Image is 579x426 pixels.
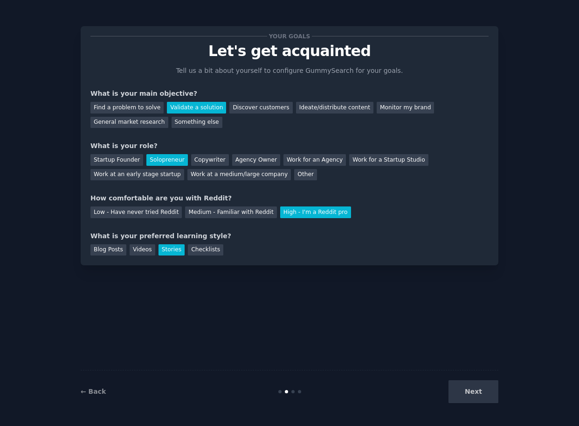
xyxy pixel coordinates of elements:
div: What is your preferred learning style? [90,231,489,241]
div: Validate a solution [167,102,226,114]
div: Checklists [188,244,223,256]
div: High - I'm a Reddit pro [280,206,351,218]
div: Solopreneur [146,154,187,166]
div: Find a problem to solve [90,102,164,114]
div: What is your main objective? [90,89,489,99]
div: Agency Owner [232,154,280,166]
div: General market research [90,117,168,128]
p: Let's get acquainted [90,43,489,59]
div: Other [294,169,317,181]
div: Copywriter [191,154,229,166]
div: Work at a medium/large company [187,169,291,181]
div: Medium - Familiar with Reddit [185,206,276,218]
div: Monitor my brand [377,102,434,114]
div: Work at an early stage startup [90,169,184,181]
div: Discover customers [229,102,292,114]
div: Something else [172,117,222,128]
p: Tell us a bit about yourself to configure GummySearch for your goals. [172,66,407,76]
div: Low - Have never tried Reddit [90,206,182,218]
div: Startup Founder [90,154,143,166]
div: Ideate/distribute content [296,102,373,114]
div: Videos [130,244,155,256]
div: Work for a Startup Studio [349,154,428,166]
div: Work for an Agency [283,154,346,166]
span: Your goals [267,31,312,41]
div: Stories [159,244,185,256]
a: ← Back [81,388,106,395]
div: How comfortable are you with Reddit? [90,193,489,203]
div: What is your role? [90,141,489,151]
div: Blog Posts [90,244,126,256]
